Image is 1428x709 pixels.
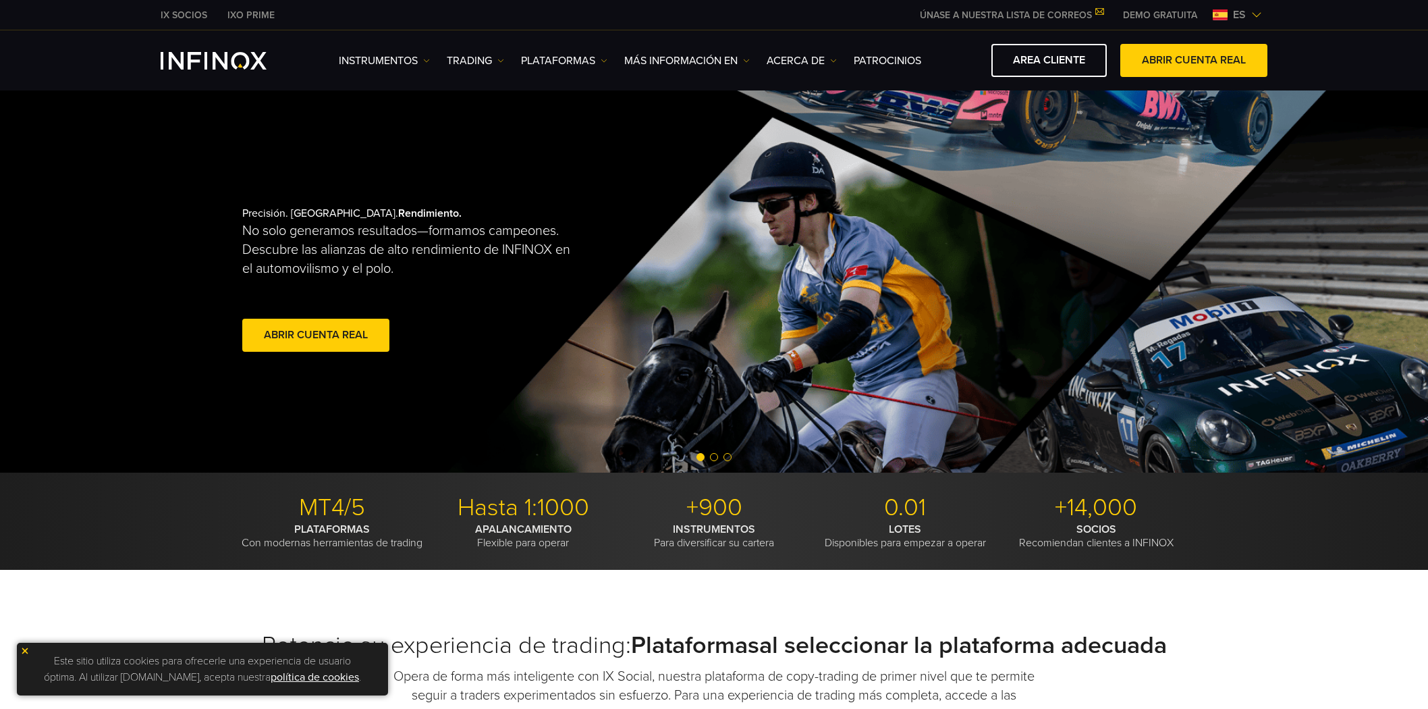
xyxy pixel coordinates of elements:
[242,185,667,377] div: Precisión. [GEOGRAPHIC_DATA].
[475,523,572,536] strong: APALANCAMIENTO
[624,493,804,523] p: +900
[631,631,1167,660] strong: Plataformasal seleccionar la plataforma adecuada
[624,523,804,550] p: Para diversificar su cartera
[294,523,370,536] strong: PLATAFORMAS
[398,207,462,220] strong: Rendimiento.
[433,523,613,550] p: Flexible para operar
[1113,8,1207,22] a: INFINOX MENU
[991,44,1107,77] a: AREA CLIENTE
[242,523,422,550] p: Con modernas herramientas de trading
[696,453,705,461] span: Go to slide 1
[815,523,995,550] p: Disponibles para empezar a operar
[521,53,607,69] a: PLATAFORMAS
[433,493,613,523] p: Hasta 1:1000
[815,493,995,523] p: 0.01
[1076,523,1116,536] strong: SOCIOS
[1228,7,1251,23] span: es
[624,53,750,69] a: Más información en
[1120,44,1267,77] a: ABRIR CUENTA REAL
[150,8,217,22] a: INFINOX
[339,53,430,69] a: Instrumentos
[889,523,921,536] strong: LOTES
[242,221,582,278] p: No solo generamos resultados—formamos campeones. Descubre las alianzas de alto rendimiento de INF...
[271,671,359,684] a: política de cookies
[242,631,1186,660] h2: Potencie su experiencia de trading:
[723,453,732,461] span: Go to slide 3
[673,523,755,536] strong: INSTRUMENTOS
[767,53,837,69] a: ACERCA DE
[1006,493,1186,523] p: +14,000
[242,493,422,523] p: MT4/5
[910,9,1113,21] a: ÚNASE A NUESTRA LISTA DE CORREOS
[854,53,921,69] a: Patrocinios
[447,53,504,69] a: TRADING
[710,453,718,461] span: Go to slide 2
[20,646,30,656] img: yellow close icon
[24,650,381,689] p: Este sitio utiliza cookies para ofrecerle una experiencia de usuario óptima. Al utilizar [DOMAIN_...
[242,319,389,352] a: Abrir cuenta real
[217,8,285,22] a: INFINOX
[161,52,298,70] a: INFINOX Logo
[1006,523,1186,550] p: Recomiendan clientes a INFINOX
